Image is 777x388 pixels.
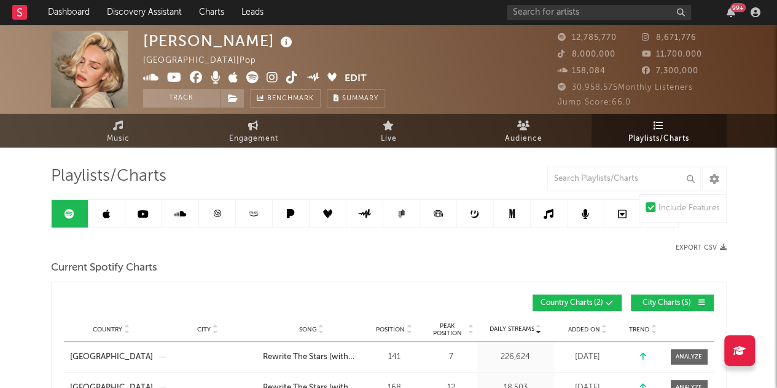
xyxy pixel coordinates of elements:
span: Live [381,132,397,146]
div: Include Features [658,201,720,216]
span: 7,300,000 [642,67,698,75]
span: 30,958,575 Monthly Listeners [558,84,693,92]
span: 8,671,776 [642,34,697,42]
div: 141 [367,351,422,363]
div: [GEOGRAPHIC_DATA] | Pop [143,53,270,68]
div: [PERSON_NAME] [143,31,295,51]
button: Summary [327,89,385,108]
button: Country Charts(2) [533,295,622,311]
a: Music [51,114,186,148]
a: Live [321,114,456,148]
span: Music [107,132,130,146]
span: Song [299,326,317,333]
a: [GEOGRAPHIC_DATA] [70,351,153,363]
span: Engagement [229,132,278,146]
button: City Charts(5) [631,295,714,311]
span: City [197,326,211,333]
span: Country Charts ( 2 ) [541,299,603,307]
div: [DATE] [557,351,619,363]
span: Audience [505,132,542,146]
button: 99+ [727,7,735,17]
span: City Charts ( 5 ) [639,299,695,307]
span: Playlists/Charts [628,132,689,146]
button: Edit [345,71,367,87]
div: 7 [428,351,474,363]
span: Summary [342,95,378,102]
span: 12,785,770 [558,34,617,42]
input: Search Playlists/Charts [547,167,701,191]
div: 99 + [730,3,746,12]
span: Trend [629,326,649,333]
span: Peak Position [428,322,467,337]
button: Export CSV [676,244,727,251]
div: 226,624 [480,351,551,363]
a: Benchmark [250,89,321,108]
button: Track [143,89,220,108]
a: Audience [456,114,592,148]
span: Daily Streams [490,325,534,334]
span: Current Spotify Charts [51,261,157,275]
input: Search for artists [507,5,691,20]
span: Country [93,326,122,333]
span: Position [376,326,405,333]
span: Added On [568,326,600,333]
span: Benchmark [267,92,314,106]
a: Playlists/Charts [592,114,727,148]
span: 158,084 [558,67,606,75]
span: 8,000,000 [558,50,615,58]
a: Engagement [186,114,321,148]
span: 11,700,000 [642,50,702,58]
a: Rewrite The Stars (with [PERSON_NAME] & [PERSON_NAME]) [263,351,361,363]
span: Playlists/Charts [51,169,166,184]
span: Jump Score: 66.0 [558,98,631,106]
